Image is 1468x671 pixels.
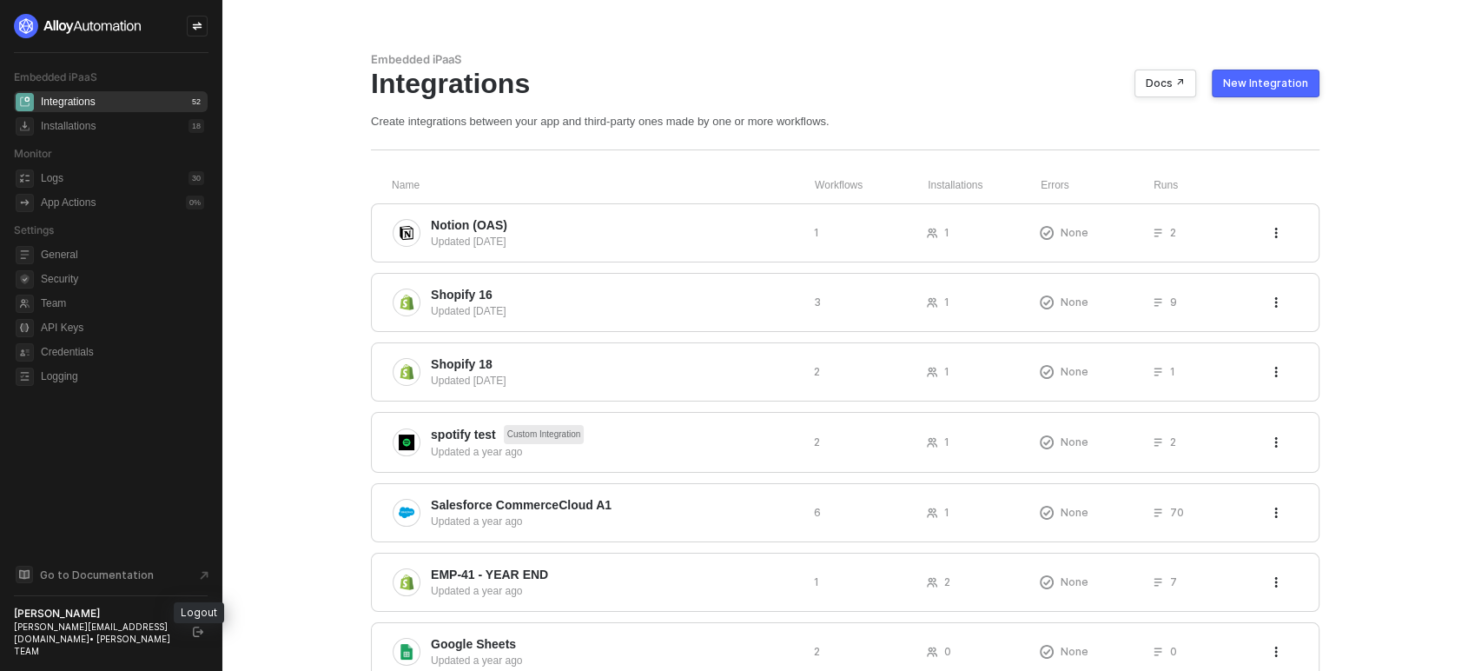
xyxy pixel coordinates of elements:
span: Shopify 18 [431,355,493,373]
span: icon-exclamation [1040,226,1054,240]
span: None [1061,435,1088,449]
img: integration-icon [399,364,414,380]
img: integration-icon [399,435,414,450]
span: 70 [1170,505,1184,520]
span: Monitor [14,147,52,160]
img: integration-icon [399,225,414,241]
div: Integrations [371,67,1319,100]
div: 0 % [186,196,204,209]
span: Team [41,293,204,314]
span: icon-exclamation [1040,435,1054,449]
span: Shopify 16 [431,286,493,303]
a: Knowledge Base [14,564,208,585]
span: icon-threedots [1271,367,1281,377]
span: 2 [944,575,950,589]
span: integrations [16,93,34,111]
span: 1 [814,225,819,240]
span: None [1061,644,1088,659]
span: 1 [814,575,819,589]
span: icon-exclamation [1040,365,1054,379]
span: security [16,270,34,289]
span: icon-exclamation [1040,296,1054,309]
span: icon-users [927,437,937,448]
span: icon-list [1153,508,1163,518]
span: Go to Documentation [40,568,154,582]
div: Errors [1041,178,1154,193]
span: 6 [814,505,821,520]
span: 2 [1170,225,1176,240]
span: team [16,295,34,313]
span: spotify test [431,426,496,443]
span: icon-threedots [1271,577,1281,588]
span: 1 [944,225,949,240]
span: API Keys [41,317,204,338]
div: [PERSON_NAME] [14,607,177,621]
div: 30 [188,171,204,185]
span: 7 [1170,575,1177,589]
span: Logging [41,366,204,387]
span: 0 [1170,644,1177,659]
span: icon-list [1153,577,1163,588]
div: Installations [928,178,1041,193]
div: Updated [DATE] [431,234,800,249]
span: 1 [944,435,949,449]
div: Runs [1154,178,1273,193]
span: icon-users [927,647,937,657]
img: integration-icon [399,575,414,590]
span: 1 [944,295,949,309]
div: Updated a year ago [431,653,800,668]
div: Integrations [41,95,96,110]
span: logout [193,627,203,637]
span: installations [16,117,34,136]
span: 3 [814,295,821,309]
span: Salesforce CommerceCloud A1 [431,496,612,514]
span: Notion (OAS) [431,216,507,234]
span: icon-users [927,577,937,588]
div: App Actions [41,196,96,210]
span: 2 [814,435,820,449]
span: document-arrow [195,567,213,584]
span: None [1061,505,1088,520]
span: 2 [814,644,820,659]
span: 9 [1170,295,1177,309]
span: icon-users [927,297,937,308]
img: integration-icon [399,295,414,310]
button: New Integration [1212,70,1319,97]
div: Logout [174,602,224,623]
span: icon-threedots [1271,228,1281,238]
span: 0 [944,644,951,659]
button: Docs ↗ [1134,70,1196,97]
span: Embedded iPaaS [14,70,97,83]
div: Installations [41,119,96,134]
span: 2 [814,364,820,379]
span: general [16,246,34,264]
a: logo [14,14,208,38]
div: Updated a year ago [431,444,800,460]
span: icon-threedots [1271,297,1281,308]
div: New Integration [1223,76,1308,90]
span: 2 [1170,435,1176,449]
div: Logs [41,171,63,186]
div: Embedded iPaaS [371,52,1319,67]
span: icon-list [1153,297,1163,308]
span: EMP-41 - YEAR END [431,566,548,583]
span: icon-exclamation [1040,506,1054,520]
span: icon-list [1153,647,1163,657]
div: 52 [188,95,204,109]
div: 18 [188,119,204,133]
span: icon-list [1153,228,1163,238]
span: None [1061,575,1088,589]
span: Google Sheets [431,635,516,653]
span: 1 [944,364,949,379]
span: Credentials [41,342,204,362]
span: 1 [1170,364,1175,379]
span: icon-logs [16,169,34,188]
span: None [1061,295,1088,309]
span: Settings [14,223,54,236]
span: icon-app-actions [16,194,34,212]
img: integration-icon [399,644,414,660]
div: Docs ↗ [1146,76,1185,90]
span: documentation [16,566,33,583]
span: logging [16,368,34,386]
div: [PERSON_NAME][EMAIL_ADDRESS][DOMAIN_NAME] • [PERSON_NAME] TEAM [14,621,177,657]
